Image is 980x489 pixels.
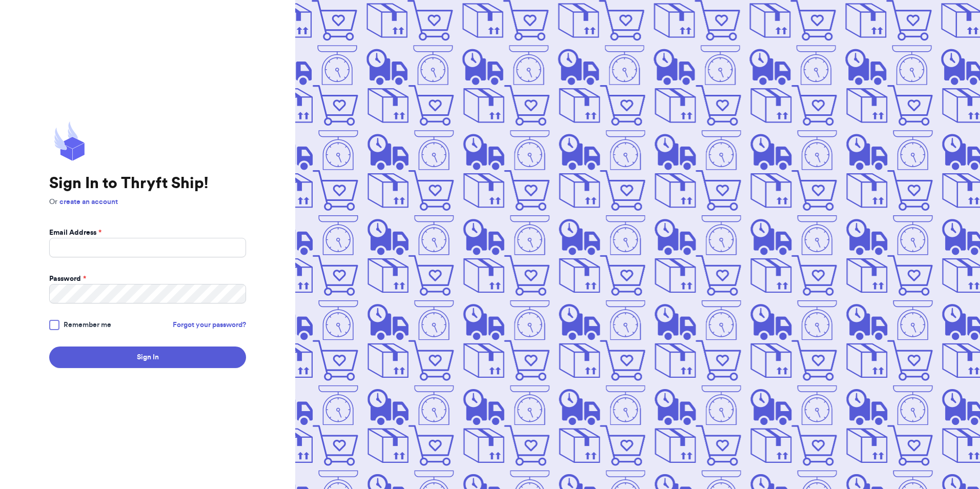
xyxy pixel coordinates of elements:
button: Sign In [49,347,246,368]
a: Forgot your password? [173,320,246,330]
label: Password [49,274,86,284]
p: Or [49,197,246,207]
span: Remember me [64,320,111,330]
h1: Sign In to Thryft Ship! [49,174,246,193]
a: create an account [59,198,118,206]
label: Email Address [49,228,101,238]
